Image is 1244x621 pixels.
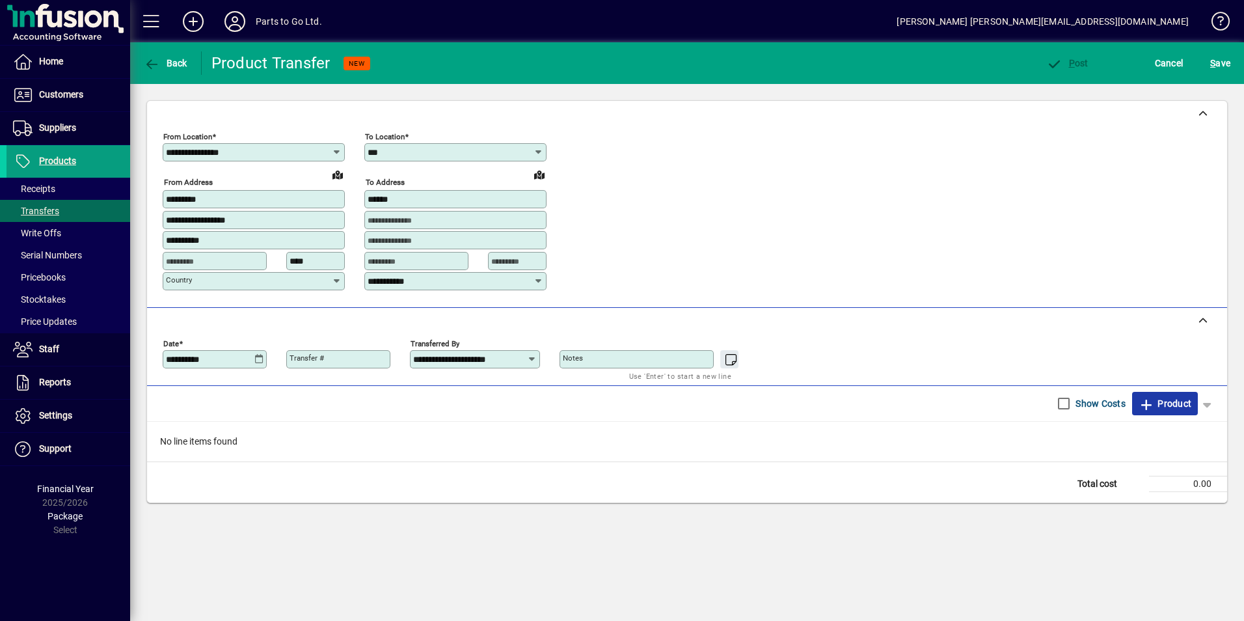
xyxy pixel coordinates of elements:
[7,79,130,111] a: Customers
[290,353,324,363] mat-label: Transfer #
[39,56,63,66] span: Home
[1071,476,1149,491] td: Total cost
[13,316,77,327] span: Price Updates
[166,275,192,284] mat-label: Country
[349,59,365,68] span: NEW
[897,11,1189,32] div: [PERSON_NAME] [PERSON_NAME][EMAIL_ADDRESS][DOMAIN_NAME]
[39,410,72,421] span: Settings
[163,132,212,141] mat-label: From location
[172,10,214,33] button: Add
[327,164,348,185] a: View on map
[629,368,731,383] mat-hint: Use 'Enter' to start a new line
[256,11,322,32] div: Parts to Go Ltd.
[7,288,130,310] a: Stocktakes
[163,338,179,348] mat-label: Date
[211,53,331,74] div: Product Transfer
[7,433,130,465] a: Support
[1043,51,1092,75] button: Post
[563,353,583,363] mat-label: Notes
[1046,58,1088,68] span: ost
[1210,53,1230,74] span: ave
[1132,392,1198,415] button: Product
[7,222,130,244] a: Write Offs
[7,244,130,266] a: Serial Numbers
[1149,476,1227,491] td: 0.00
[7,266,130,288] a: Pricebooks
[13,228,61,238] span: Write Offs
[39,377,71,387] span: Reports
[365,132,405,141] mat-label: To location
[7,310,130,333] a: Price Updates
[130,51,202,75] app-page-header-button: Back
[39,443,72,454] span: Support
[13,184,55,194] span: Receipts
[1155,53,1183,74] span: Cancel
[7,200,130,222] a: Transfers
[39,156,76,166] span: Products
[13,250,82,260] span: Serial Numbers
[39,344,59,354] span: Staff
[39,122,76,133] span: Suppliers
[7,333,130,366] a: Staff
[13,294,66,305] span: Stocktakes
[13,272,66,283] span: Pricebooks
[529,164,550,185] a: View on map
[47,511,83,521] span: Package
[1152,51,1187,75] button: Cancel
[1139,393,1191,414] span: Product
[1207,51,1234,75] button: Save
[1073,397,1126,410] label: Show Costs
[411,338,459,348] mat-label: Transferred by
[147,422,1227,462] div: No line items found
[1210,58,1215,68] span: S
[1202,3,1228,45] a: Knowledge Base
[7,178,130,200] a: Receipts
[214,10,256,33] button: Profile
[1069,58,1075,68] span: P
[144,58,187,68] span: Back
[7,46,130,78] a: Home
[7,400,130,432] a: Settings
[7,366,130,399] a: Reports
[37,484,94,494] span: Financial Year
[141,51,191,75] button: Back
[7,112,130,145] a: Suppliers
[39,89,83,100] span: Customers
[13,206,59,216] span: Transfers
